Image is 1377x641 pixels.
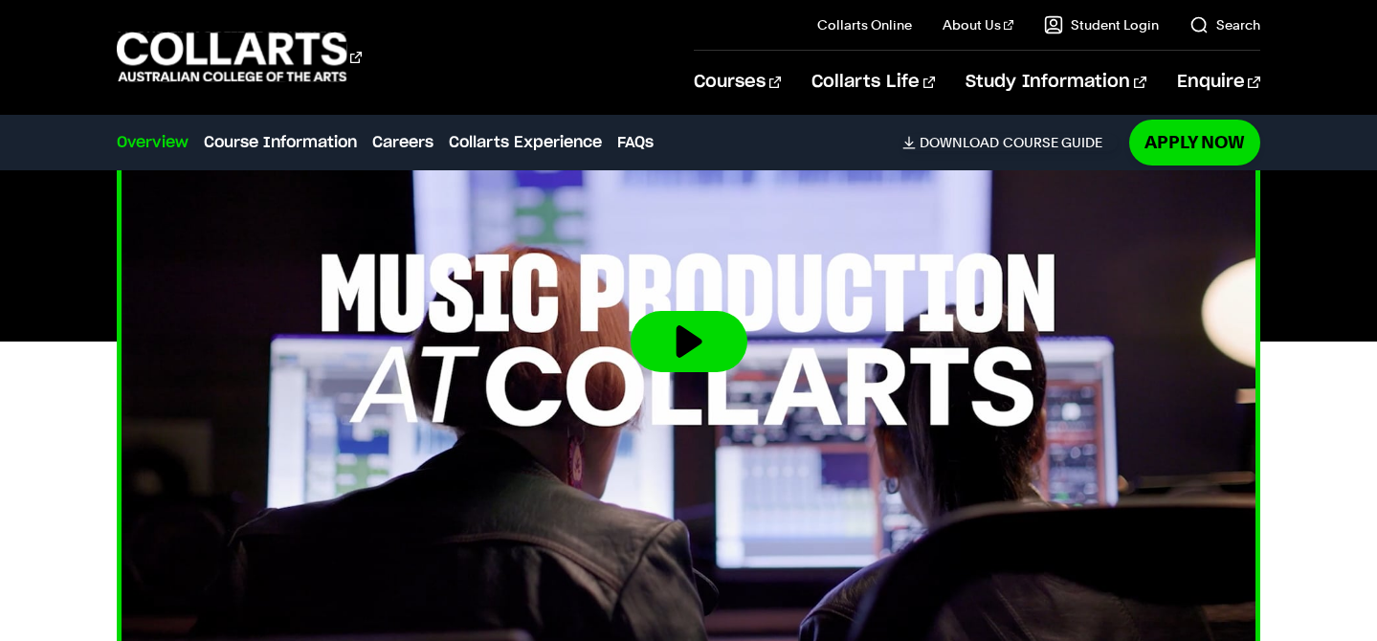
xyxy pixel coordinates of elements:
[902,134,1118,151] a: DownloadCourse Guide
[966,51,1145,114] a: Study Information
[117,30,362,84] div: Go to homepage
[617,131,654,154] a: FAQs
[204,131,357,154] a: Course Information
[1129,120,1260,165] a: Apply Now
[817,15,912,34] a: Collarts Online
[1044,15,1159,34] a: Student Login
[1177,51,1260,114] a: Enquire
[117,131,189,154] a: Overview
[1189,15,1260,34] a: Search
[920,134,999,151] span: Download
[811,51,935,114] a: Collarts Life
[943,15,1013,34] a: About Us
[449,131,602,154] a: Collarts Experience
[694,51,781,114] a: Courses
[372,131,433,154] a: Careers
